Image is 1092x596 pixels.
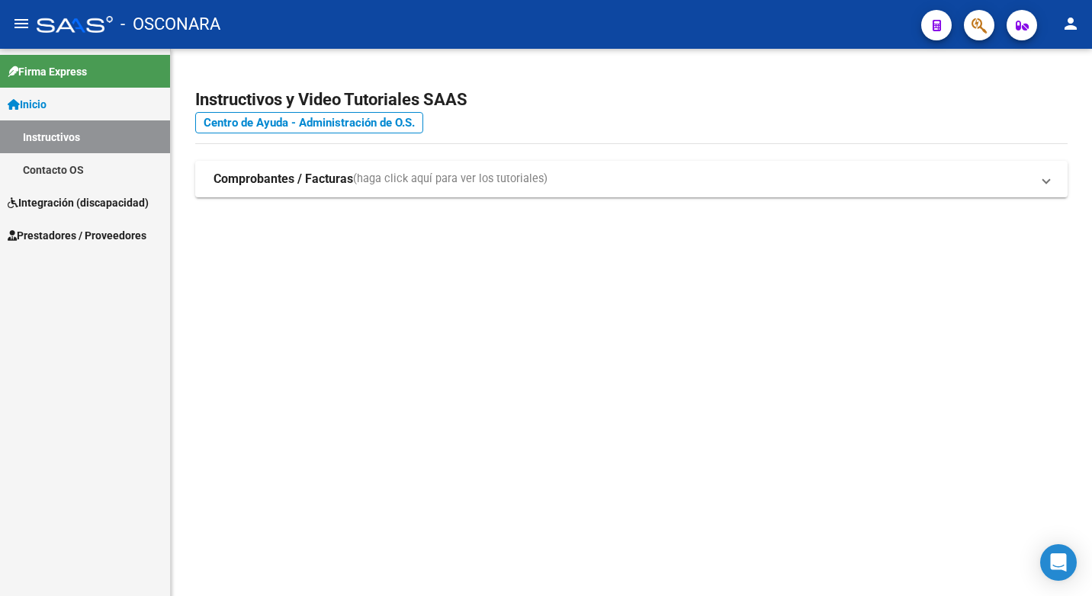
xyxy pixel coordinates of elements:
[1061,14,1080,33] mat-icon: person
[195,112,423,133] a: Centro de Ayuda - Administración de O.S.
[8,194,149,211] span: Integración (discapacidad)
[1040,544,1077,581] div: Open Intercom Messenger
[195,85,1068,114] h2: Instructivos y Video Tutoriales SAAS
[120,8,220,41] span: - OSCONARA
[195,161,1068,197] mat-expansion-panel-header: Comprobantes / Facturas(haga click aquí para ver los tutoriales)
[353,171,548,187] span: (haga click aquí para ver los tutoriales)
[214,171,353,187] strong: Comprobantes / Facturas
[8,227,146,244] span: Prestadores / Proveedores
[8,63,87,80] span: Firma Express
[8,96,47,113] span: Inicio
[12,14,31,33] mat-icon: menu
